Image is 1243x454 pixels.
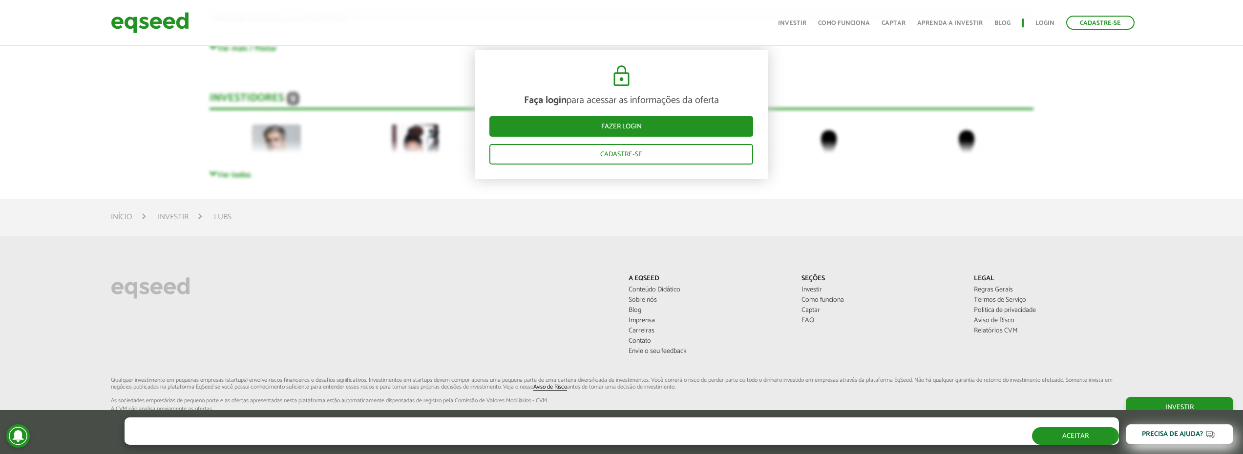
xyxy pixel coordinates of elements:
[610,64,633,88] img: cadeado.svg
[629,348,786,355] a: Envie o seu feedback
[974,328,1132,334] a: Relatórios CVM
[111,213,132,221] a: Início
[214,210,232,224] li: Lubs
[629,317,786,324] a: Imprensa
[974,297,1132,304] a: Termos de Serviço
[801,317,959,324] a: FAQ
[974,307,1132,314] a: Política de privacidade
[125,435,478,444] p: Ao clicar em "aceitar", você aceita nossa .
[489,116,753,137] a: Fazer login
[111,398,1132,404] span: As sociedades empresárias de pequeno porte e as ofertas apresentadas nesta plataforma estão aut...
[974,275,1132,283] p: Legal
[801,307,959,314] a: Captar
[801,287,959,293] a: Investir
[1032,427,1119,445] button: Aceitar
[629,328,786,334] a: Carreiras
[818,20,870,26] a: Como funciona
[882,20,906,26] a: Captar
[974,287,1132,293] a: Regras Gerais
[253,436,366,444] a: política de privacidade e de cookies
[1035,20,1054,26] a: Login
[111,406,1132,412] span: A CVM não analisa previamente as ofertas.
[111,275,190,301] img: EqSeed Logo
[778,20,806,26] a: Investir
[974,317,1132,324] a: Aviso de Risco
[629,275,786,283] p: A EqSeed
[125,417,478,433] h5: O site da EqSeed utiliza cookies para melhorar sua navegação.
[111,10,189,36] img: EqSeed
[917,20,983,26] a: Aprenda a investir
[1066,16,1135,30] a: Cadastre-se
[111,377,1132,452] p: Qualquer investimento em pequenas empresas (startups) envolve riscos financeiros e desafios signi...
[158,213,189,221] a: Investir
[994,20,1011,26] a: Blog
[801,297,959,304] a: Como funciona
[533,384,567,391] a: Aviso de Risco
[629,338,786,345] a: Contato
[524,92,567,108] strong: Faça login
[629,297,786,304] a: Sobre nós
[1126,397,1233,417] a: Investir
[489,144,753,165] a: Cadastre-se
[801,275,959,283] p: Seções
[489,95,753,106] p: para acessar as informações da oferta
[629,307,786,314] a: Blog
[629,287,786,293] a: Conteúdo Didático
